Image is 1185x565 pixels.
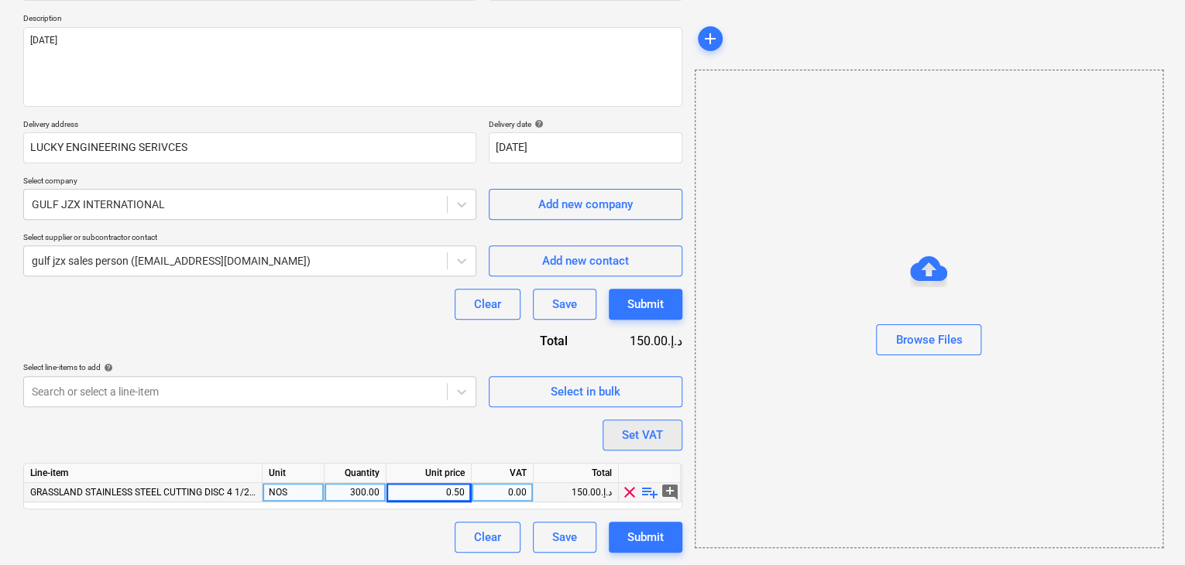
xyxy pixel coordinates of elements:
[489,132,682,163] input: Delivery date not specified
[489,245,682,276] button: Add new contact
[455,522,520,553] button: Clear
[23,119,476,132] p: Delivery address
[393,483,465,502] div: 0.50
[592,332,682,350] div: 150.00د.إ.‏
[478,483,527,502] div: 0.00
[101,363,113,372] span: help
[472,464,534,483] div: VAT
[23,27,682,107] textarea: [DATE]
[533,522,596,553] button: Save
[701,29,720,48] span: add
[620,483,639,502] span: clear
[627,527,664,547] div: Submit
[534,464,619,483] div: Total
[603,419,682,450] button: Set VAT
[895,330,962,350] div: Browse Files
[30,487,306,498] span: GRASSLAND STAINLESS STEEL CUTTING DISC 4 1/2INCH X 1 MM
[24,464,263,483] div: Line-item
[23,13,682,26] p: Description
[531,119,544,128] span: help
[552,294,577,314] div: Save
[263,483,325,502] div: NOS
[481,332,592,350] div: Total
[23,362,476,372] div: Select line-items to add
[552,527,577,547] div: Save
[538,194,633,214] div: Add new company
[23,132,476,163] input: Delivery address
[474,527,501,547] div: Clear
[474,294,501,314] div: Clear
[331,483,380,502] div: 300.00
[23,176,476,189] p: Select company
[695,70,1163,548] div: Browse Files
[533,289,596,320] button: Save
[641,483,659,502] span: playlist_add
[23,232,476,245] p: Select supplier or subcontractor contact
[489,189,682,220] button: Add new company
[386,464,472,483] div: Unit price
[661,483,679,502] span: add_comment
[263,464,325,483] div: Unit
[455,289,520,320] button: Clear
[325,464,386,483] div: Quantity
[622,425,663,445] div: Set VAT
[627,294,664,314] div: Submit
[551,382,620,402] div: Select in bulk
[489,119,682,129] div: Delivery date
[489,376,682,407] button: Select in bulk
[609,289,682,320] button: Submit
[542,251,629,271] div: Add new contact
[609,522,682,553] button: Submit
[876,324,981,355] button: Browse Files
[534,483,619,502] div: 150.00د.إ.‏
[1108,491,1185,565] iframe: Chat Widget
